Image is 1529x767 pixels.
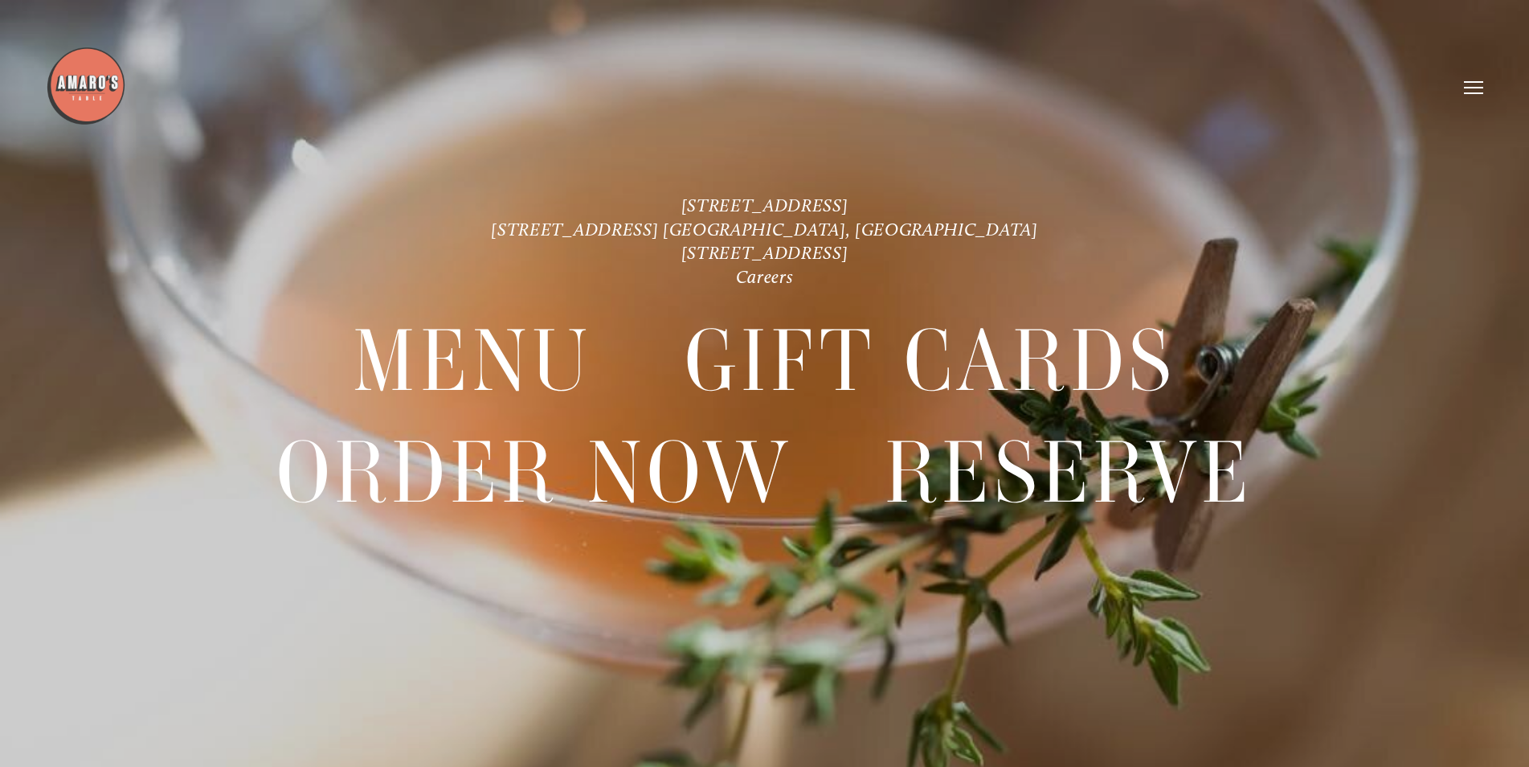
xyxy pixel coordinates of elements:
a: Reserve [885,416,1253,527]
a: Gift Cards [685,305,1176,415]
a: [STREET_ADDRESS] [681,242,848,264]
span: Order Now [276,416,793,527]
a: [STREET_ADDRESS] [681,195,848,216]
span: Reserve [885,416,1253,527]
img: Amaro's Table [46,46,126,126]
a: Menu [353,305,592,415]
a: Order Now [276,416,793,527]
a: Careers [736,265,794,287]
a: [STREET_ADDRESS] [GEOGRAPHIC_DATA], [GEOGRAPHIC_DATA] [491,218,1037,240]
